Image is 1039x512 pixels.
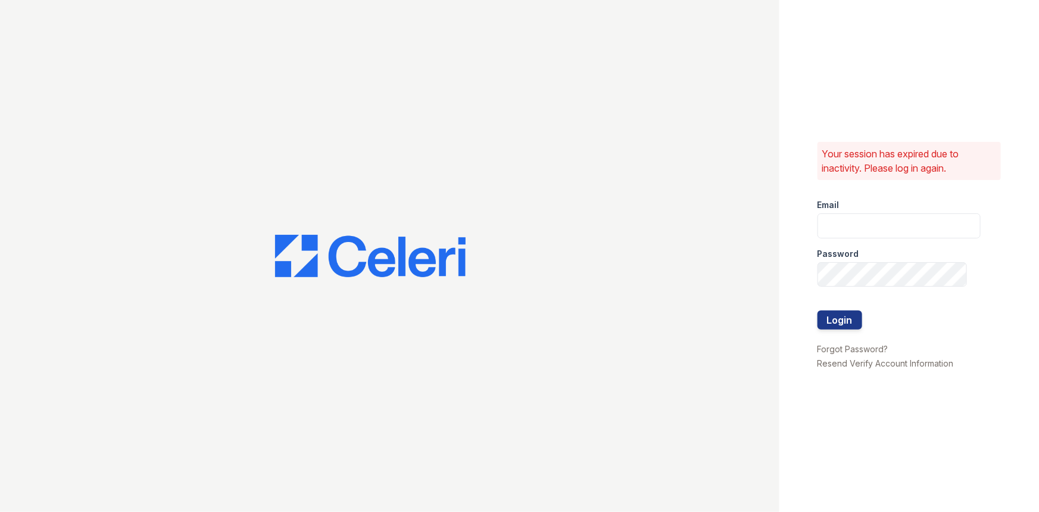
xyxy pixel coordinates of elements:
button: Login [818,311,862,330]
label: Email [818,199,840,211]
a: Resend Verify Account Information [818,358,954,368]
a: Forgot Password? [818,344,888,354]
img: CE_Logo_Blue-a8612792a0a2168367f1c8372b55b34899dd931a85d93a1a3d3e32e68fde9ad4.png [275,235,466,278]
label: Password [818,248,859,260]
p: Your session has expired due to inactivity. Please log in again. [822,147,996,175]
